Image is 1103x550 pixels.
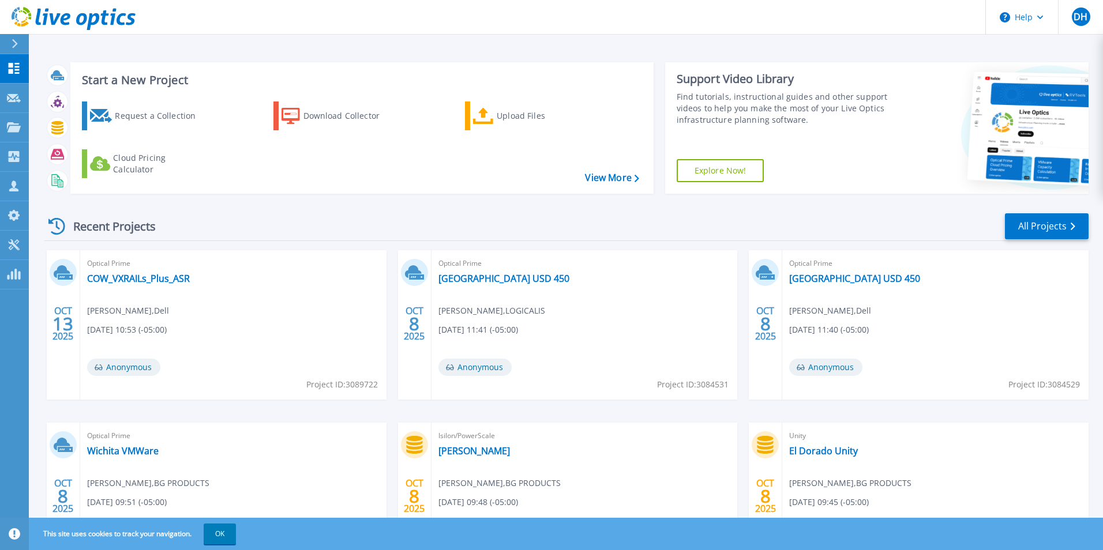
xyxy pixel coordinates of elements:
span: Unity [789,430,1082,442]
span: Project ID: 3084529 [1008,378,1080,391]
div: OCT 2025 [403,303,425,345]
span: Optical Prime [87,430,380,442]
a: Download Collector [273,101,402,130]
span: 8 [760,491,771,501]
span: [DATE] 09:45 (-05:00) [789,496,869,508]
div: OCT 2025 [755,475,776,517]
div: OCT 2025 [52,475,74,517]
a: [PERSON_NAME] [438,445,510,457]
a: Request a Collection [82,101,211,130]
span: Project ID: 3084531 [657,378,729,391]
a: Upload Files [465,101,594,130]
span: 8 [409,319,419,329]
a: All Projects [1005,213,1089,239]
div: Upload Files [497,104,589,127]
div: Find tutorials, instructional guides and other support videos to help you make the most of your L... [677,91,892,126]
span: [DATE] 10:53 (-05:00) [87,323,167,336]
span: [PERSON_NAME] , BG PRODUCTS [438,477,561,489]
div: Support Video Library [677,71,892,86]
span: Anonymous [87,359,160,376]
span: Optical Prime [87,257,380,270]
a: COW_VXRAILs_Plus_ASR [87,273,190,284]
span: Anonymous [789,359,862,376]
div: OCT 2025 [52,303,74,345]
a: Cloud Pricing Calculator [82,149,211,178]
span: Isilon/PowerScale [438,430,731,442]
span: Optical Prime [789,257,1082,270]
span: [DATE] 11:41 (-05:00) [438,323,518,336]
span: [PERSON_NAME] , Dell [87,304,169,317]
a: Wichita VMWare [87,445,159,457]
span: 8 [760,319,771,329]
span: Anonymous [438,359,512,376]
div: Recent Projects [44,212,171,240]
a: Explore Now! [677,159,764,182]
span: [DATE] 09:48 (-05:00) [438,496,518,508]
a: [GEOGRAPHIC_DATA] USD 450 [438,273,569,284]
span: [PERSON_NAME] , BG PRODUCTS [87,477,209,489]
span: 13 [52,319,73,329]
div: Request a Collection [115,104,207,127]
span: 8 [409,491,419,501]
a: [GEOGRAPHIC_DATA] USD 450 [789,273,920,284]
span: [DATE] 11:40 (-05:00) [789,323,869,336]
div: OCT 2025 [755,303,776,345]
div: Cloud Pricing Calculator [113,152,205,175]
div: Download Collector [303,104,396,127]
span: DH [1074,12,1087,21]
a: View More [585,172,639,183]
span: [PERSON_NAME] , BG PRODUCTS [789,477,911,489]
span: Project ID: 3089722 [306,378,378,391]
span: This site uses cookies to track your navigation. [32,523,236,544]
button: OK [204,523,236,544]
span: [PERSON_NAME] , LOGICALIS [438,304,545,317]
span: 8 [58,491,68,501]
span: Optical Prime [438,257,731,270]
span: [DATE] 09:51 (-05:00) [87,496,167,508]
div: OCT 2025 [403,475,425,517]
span: [PERSON_NAME] , Dell [789,304,871,317]
a: El Dorado Unity [789,445,858,457]
h3: Start a New Project [82,74,639,86]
